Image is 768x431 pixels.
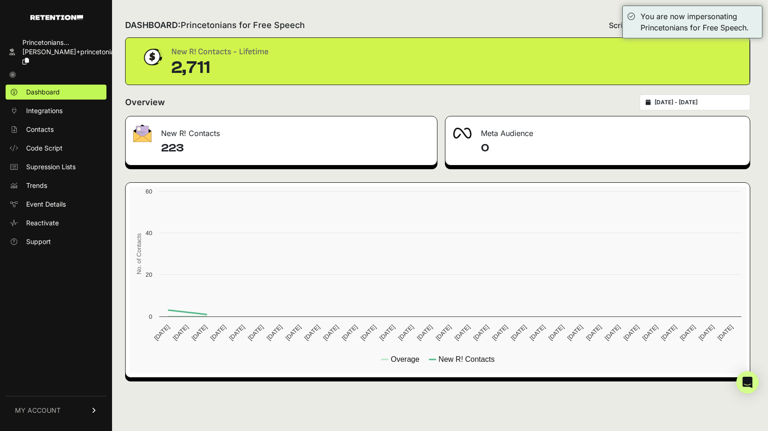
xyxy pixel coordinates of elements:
[26,181,47,190] span: Trends
[453,128,472,139] img: fa-meta-2f981b61bb99beabf952f7030308934f19ce035c18b003e963880cc3fabeebb7.png
[641,323,659,342] text: [DATE]
[26,106,63,115] span: Integrations
[6,159,106,174] a: Supression Lists
[146,230,152,237] text: 40
[445,116,750,144] div: Meta Audience
[6,396,106,424] a: MY ACCOUNT
[678,323,697,342] text: [DATE]
[303,323,321,342] text: [DATE]
[6,35,106,69] a: Princetonians... [PERSON_NAME]+princetonian...
[660,323,678,342] text: [DATE]
[438,355,494,363] text: New R! Contacts
[547,323,565,342] text: [DATE]
[15,406,61,415] span: MY ACCOUNT
[26,218,59,228] span: Reactivate
[146,271,152,278] text: 20
[453,323,472,342] text: [DATE]
[716,323,734,342] text: [DATE]
[22,48,124,56] span: [PERSON_NAME]+princetonian...
[397,323,415,342] text: [DATE]
[171,58,268,77] div: 2,711
[322,323,340,342] text: [DATE]
[472,323,490,342] text: [DATE]
[247,323,265,342] text: [DATE]
[26,162,76,172] span: Supression Lists
[736,371,759,394] div: Open Intercom Messenger
[135,233,142,274] text: No. of Contacts
[190,323,208,342] text: [DATE]
[125,96,165,109] h2: Overview
[585,323,603,342] text: [DATE]
[181,20,305,30] span: Princetonians for Free Speech
[641,11,757,33] div: You are now impersonating Princetonians for Free Speech.
[30,15,83,20] img: Retention.com
[509,323,528,342] text: [DATE]
[491,323,509,342] text: [DATE]
[228,323,246,342] text: [DATE]
[481,141,743,156] h4: 0
[171,323,190,342] text: [DATE]
[698,323,716,342] text: [DATE]
[22,38,124,47] div: Princetonians...
[26,200,66,209] span: Event Details
[146,188,152,195] text: 60
[340,323,359,342] text: [DATE]
[434,323,452,342] text: [DATE]
[6,141,106,156] a: Code Script
[609,20,653,31] span: Script status
[133,124,152,142] img: fa-envelope-19ae18322b30453b285274b1b8af3d052b27d846a4fbe8435d1a52b978f639a2.png
[603,323,621,342] text: [DATE]
[26,125,54,134] span: Contacts
[6,234,106,249] a: Support
[6,178,106,193] a: Trends
[359,323,377,342] text: [DATE]
[391,355,419,363] text: Overage
[26,87,60,97] span: Dashboard
[416,323,434,342] text: [DATE]
[153,323,171,342] text: [DATE]
[566,323,584,342] text: [DATE]
[6,103,106,118] a: Integrations
[6,122,106,137] a: Contacts
[6,85,106,100] a: Dashboard
[26,144,63,153] span: Code Script
[26,237,51,246] span: Support
[161,141,430,156] h4: 223
[171,45,268,58] div: New R! Contacts - Lifetime
[6,215,106,230] a: Reactivate
[378,323,396,342] text: [DATE]
[265,323,283,342] text: [DATE]
[126,116,437,144] div: New R! Contacts
[6,197,106,212] a: Event Details
[622,323,641,342] text: [DATE]
[284,323,303,342] text: [DATE]
[528,323,546,342] text: [DATE]
[209,323,227,342] text: [DATE]
[141,45,164,69] img: dollar-coin-05c43ed7efb7bc0c12610022525b4bbbb207c7efeef5aecc26f025e68dcafac9.png
[149,313,152,320] text: 0
[125,19,305,32] h2: DASHBOARD:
